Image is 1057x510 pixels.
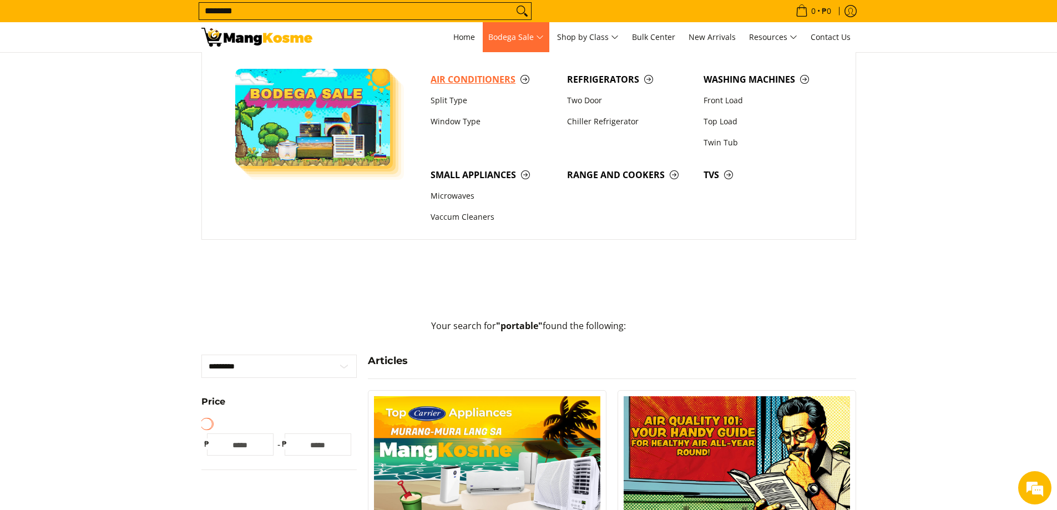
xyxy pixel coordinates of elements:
span: New Arrivals [689,32,736,42]
a: Air Conditioners [425,69,562,90]
span: TVs [704,168,829,182]
a: New Arrivals [683,22,741,52]
a: Bodega Sale [483,22,549,52]
span: Range and Cookers [567,168,692,182]
span: Bodega Sale [488,31,544,44]
a: Front Load [698,90,835,111]
img: Bodega Sale [235,69,391,166]
div: Chat with us now [58,62,186,77]
strong: "portable" [496,320,543,332]
span: Contact Us [811,32,851,42]
span: Resources [749,31,797,44]
span: ₱ [201,438,213,450]
a: Window Type [425,111,562,132]
span: We're online! [64,140,153,252]
span: ₱0 [820,7,833,15]
a: Two Door [562,90,698,111]
span: Air Conditioners [431,73,556,87]
nav: Main Menu [323,22,856,52]
button: Search [513,3,531,19]
a: Chiller Refrigerator [562,111,698,132]
a: TVs [698,164,835,185]
summary: Open [201,397,225,415]
span: Price [201,397,225,406]
a: Small Appliances [425,164,562,185]
span: Small Appliances [431,168,556,182]
a: Twin Tub [698,132,835,153]
div: Minimize live chat window [182,6,209,32]
a: Home [448,22,481,52]
span: Refrigerators [567,73,692,87]
span: 0 [810,7,817,15]
a: Split Type [425,90,562,111]
a: Refrigerators [562,69,698,90]
a: Vaccum Cleaners [425,207,562,228]
a: Top Load [698,111,835,132]
a: Contact Us [805,22,856,52]
a: Shop by Class [552,22,624,52]
img: Search: 5 results found for &quot;portable&quot; | Mang Kosme [201,28,312,47]
a: Washing Machines [698,69,835,90]
p: Your search for found the following: [201,319,856,344]
span: ₱ [279,438,290,450]
a: Bulk Center [626,22,681,52]
a: Range and Cookers [562,164,698,185]
a: Microwaves [425,186,562,207]
span: Washing Machines [704,73,829,87]
a: Resources [744,22,803,52]
span: Bulk Center [632,32,675,42]
span: Shop by Class [557,31,619,44]
h4: Articles [368,355,856,367]
span: Home [453,32,475,42]
textarea: Type your message and hit 'Enter' [6,303,211,342]
span: • [792,5,835,17]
